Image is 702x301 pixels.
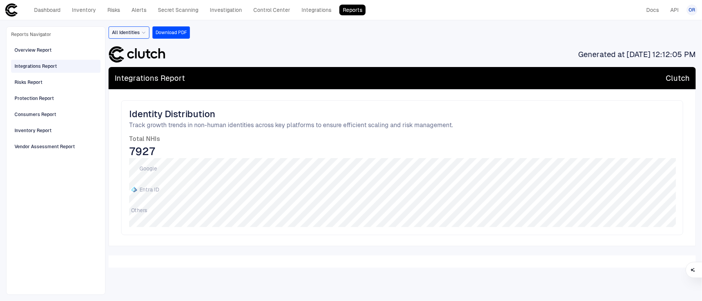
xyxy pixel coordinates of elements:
a: API [667,5,682,15]
a: Docs [643,5,662,15]
a: Reports [339,5,366,15]
div: Risks Report [15,79,42,86]
span: All Identities [112,29,140,36]
button: OR [687,5,697,15]
span: OR [689,7,696,13]
a: Dashboard [31,5,64,15]
span: Integrations Report [115,73,185,83]
a: Investigation [206,5,245,15]
span: Clutch [666,73,690,83]
span: Reports Navigator [11,31,51,38]
a: Integrations [298,5,335,15]
div: Consumers Report [15,111,56,118]
span: 7927 [129,144,675,158]
button: Download PDF [152,26,190,39]
a: Inventory [68,5,99,15]
a: Control Center [250,5,293,15]
div: Inventory Report [15,127,52,134]
span: Identity Distribution [129,108,675,120]
div: Integrations Report [15,63,57,70]
span: Generated at [DATE] 12:12:05 PM [578,49,696,59]
div: Overview Report [15,47,52,54]
a: Secret Scanning [154,5,202,15]
a: Alerts [128,5,150,15]
span: Total NHIs [129,135,675,143]
div: Vendor Assessment Report [15,143,75,150]
div: Protection Report [15,95,54,102]
span: Track growth trends in non-human identities across key platforms to ensure efficient scaling and ... [129,121,675,129]
a: Risks [104,5,123,15]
